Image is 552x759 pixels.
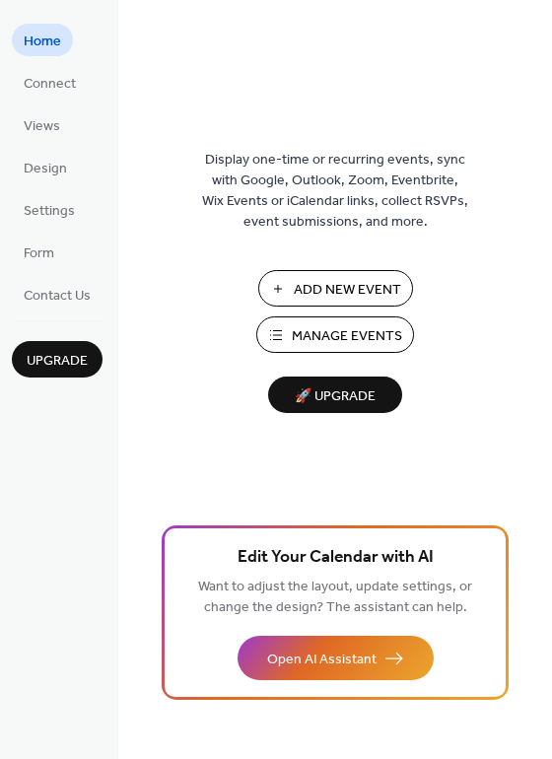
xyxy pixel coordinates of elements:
[12,108,72,141] a: Views
[256,316,414,353] button: Manage Events
[292,326,402,347] span: Manage Events
[280,383,390,410] span: 🚀 Upgrade
[202,150,468,233] span: Display one-time or recurring events, sync with Google, Outlook, Zoom, Eventbrite, Wix Events or ...
[12,341,103,378] button: Upgrade
[258,270,413,307] button: Add New Event
[24,243,54,264] span: Form
[24,116,60,137] span: Views
[27,351,88,372] span: Upgrade
[24,286,91,307] span: Contact Us
[24,159,67,179] span: Design
[24,201,75,222] span: Settings
[24,32,61,52] span: Home
[12,193,87,226] a: Settings
[12,24,73,56] a: Home
[12,151,79,183] a: Design
[24,74,76,95] span: Connect
[268,377,402,413] button: 🚀 Upgrade
[238,544,434,572] span: Edit Your Calendar with AI
[12,236,66,268] a: Form
[12,66,88,99] a: Connect
[238,636,434,680] button: Open AI Assistant
[294,280,401,301] span: Add New Event
[12,278,103,310] a: Contact Us
[198,574,472,621] span: Want to adjust the layout, update settings, or change the design? The assistant can help.
[267,650,377,670] span: Open AI Assistant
